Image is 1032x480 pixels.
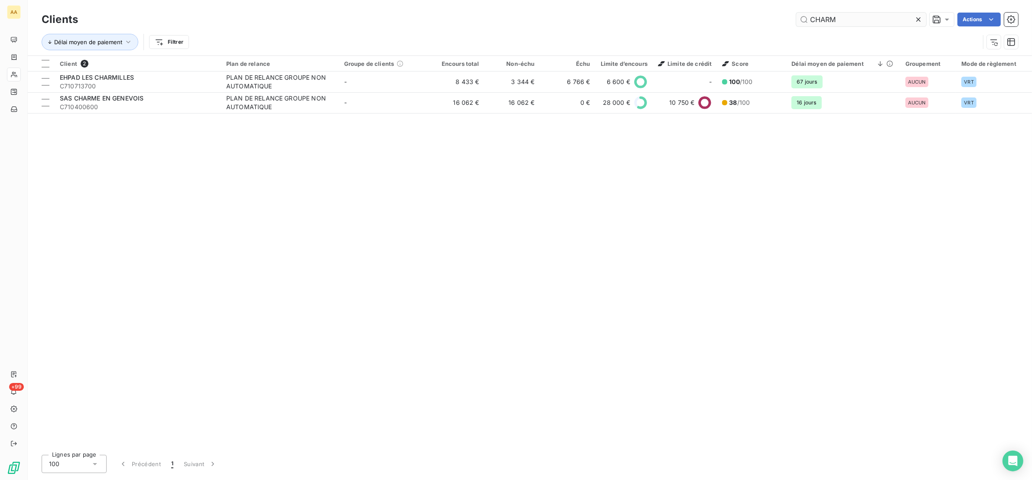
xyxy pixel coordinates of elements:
[171,460,173,468] span: 1
[540,92,596,113] td: 0 €
[429,92,485,113] td: 16 062 €
[344,99,347,106] span: -
[149,35,189,49] button: Filtrer
[60,60,77,67] span: Client
[791,96,821,109] span: 16 jours
[905,60,951,67] div: Groupement
[49,460,59,468] span: 100
[344,78,347,85] span: -
[344,60,394,67] span: Groupe de clients
[607,78,630,86] span: 6 600 €
[964,79,973,84] span: VRT
[60,82,216,91] span: C710713700
[54,39,122,45] span: Délai moyen de paiement
[485,92,540,113] td: 16 062 €
[791,75,822,88] span: 67 jours
[601,60,648,67] div: Limite d’encours
[42,12,78,27] h3: Clients
[964,100,973,105] span: VRT
[226,73,334,91] div: PLAN DE RELANCE GROUPE NON AUTOMATIQUE
[545,60,590,67] div: Échu
[226,94,334,111] div: PLAN DE RELANCE GROUPE NON AUTOMATIQUE
[42,34,138,50] button: Délai moyen de paiement
[60,103,216,111] span: C710400600
[729,99,737,106] span: 38
[658,60,712,67] span: Limite de crédit
[60,94,143,102] span: SAS CHARME EN GENEVOIS
[490,60,535,67] div: Non-échu
[603,98,630,107] span: 28 000 €
[669,98,694,107] span: 10 750 €
[114,455,166,473] button: Précédent
[429,71,485,92] td: 8 433 €
[908,79,926,84] span: AUCUN
[961,60,1027,67] div: Mode de règlement
[226,60,334,67] div: Plan de relance
[709,78,712,86] span: -
[908,100,926,105] span: AUCUN
[9,383,24,391] span: +99
[957,13,1001,26] button: Actions
[540,71,596,92] td: 6 766 €
[60,74,134,81] span: EHPAD LES CHARMILLES
[729,98,750,107] span: /100
[729,78,752,86] span: /100
[485,71,540,92] td: 3 344 €
[722,60,749,67] span: Score
[791,60,895,67] div: Délai moyen de paiement
[7,5,21,19] div: AA
[179,455,222,473] button: Suivant
[729,78,739,85] span: 100
[434,60,479,67] div: Encours total
[81,60,88,68] span: 2
[166,455,179,473] button: 1
[7,461,21,475] img: Logo LeanPay
[796,13,926,26] input: Rechercher
[1003,451,1023,471] div: Open Intercom Messenger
